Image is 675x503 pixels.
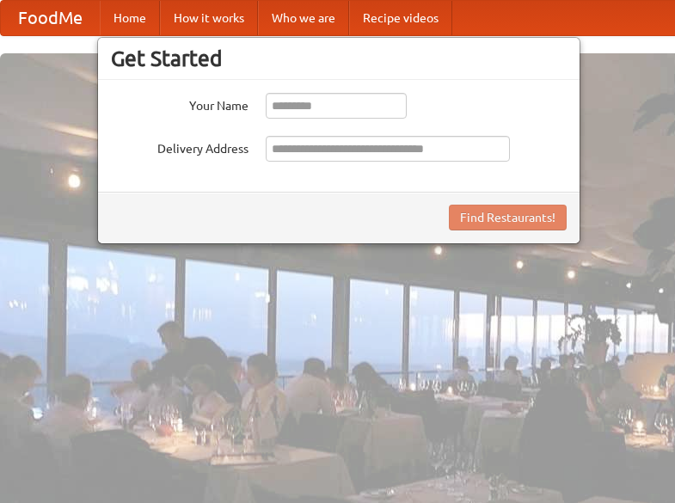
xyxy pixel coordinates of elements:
[111,136,249,157] label: Delivery Address
[100,1,160,35] a: Home
[160,1,258,35] a: How it works
[1,1,100,35] a: FoodMe
[258,1,349,35] a: Who we are
[449,205,567,230] button: Find Restaurants!
[349,1,452,35] a: Recipe videos
[111,46,567,71] h3: Get Started
[111,93,249,114] label: Your Name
